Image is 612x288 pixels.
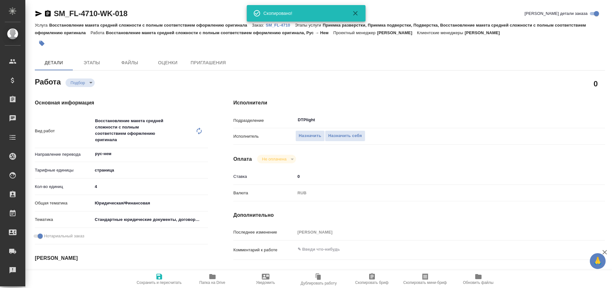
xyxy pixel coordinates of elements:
[292,270,345,288] button: Дублировать работу
[44,233,84,239] span: Нотариальный заказ
[295,268,574,279] textarea: /Clients/FL_SM/Orders/SM_FL-4710/DTP/SM_FL-4710-WK-018
[35,200,92,206] p: Общая тематика
[417,30,465,35] p: Клиентские менеджеры
[44,10,52,17] button: Скопировать ссылку
[106,30,333,35] p: Восстановление макета средней сложности с полным соответствием оформлению оригинала, Рус → Нем
[35,99,208,107] h4: Основная информация
[35,128,92,134] p: Вид работ
[91,30,106,35] p: Работа
[403,280,447,285] span: Скопировать мини-бриф
[377,30,417,35] p: [PERSON_NAME]
[35,10,42,17] button: Скопировать ссылку для ЯМессенджера
[266,23,295,28] p: SM_FL-4710
[257,155,296,163] div: Подбор
[399,270,452,288] button: Скопировать мини-бриф
[233,211,605,219] h4: Дополнительно
[571,119,572,121] button: Open
[92,198,208,209] div: Юридическая/Финансовая
[295,188,574,198] div: RUB
[77,59,107,67] span: Этапы
[263,10,343,16] div: Скопировано!
[299,132,321,140] span: Назначить
[35,254,208,262] h4: [PERSON_NAME]
[295,130,325,141] button: Назначить
[252,23,266,28] p: Заказ:
[35,23,49,28] p: Услуга
[233,155,252,163] h4: Оплата
[35,216,92,223] p: Тематика
[137,280,182,285] span: Сохранить и пересчитать
[35,36,49,50] button: Добавить тэг
[35,184,92,190] p: Кол-во единиц
[592,254,603,268] span: 🙏
[54,9,128,18] a: SM_FL-4710-WK-018
[92,214,208,225] div: Стандартные юридические документы, договоры, уставы
[35,167,92,173] p: Тарифные единицы
[260,156,288,162] button: Не оплачена
[233,133,295,140] p: Исполнитель
[191,59,226,67] span: Приглашения
[115,59,145,67] span: Файлы
[35,76,61,87] h2: Работа
[345,270,399,288] button: Скопировать бриф
[153,59,183,67] span: Оценки
[266,22,295,28] a: SM_FL-4710
[328,132,362,140] span: Назначить себя
[325,130,365,141] button: Назначить себя
[233,99,605,107] h4: Исполнители
[452,270,505,288] button: Обновить файлы
[49,23,252,28] p: Восстановление макета средней сложности с полным соответствием оформлению оригинала
[295,23,323,28] p: Этапы услуги
[295,228,574,237] input: Пустое поле
[301,281,337,285] span: Дублировать работу
[35,151,92,158] p: Направление перевода
[463,280,494,285] span: Обновить файлы
[239,270,292,288] button: Уведомить
[66,78,95,87] div: Подбор
[590,253,606,269] button: 🙏
[233,247,295,253] p: Комментарий к работе
[233,173,295,180] p: Ставка
[92,165,208,176] div: страница
[69,80,87,85] button: Подбор
[233,229,295,235] p: Последнее изменение
[199,280,225,285] span: Папка на Drive
[525,10,588,17] span: [PERSON_NAME] детали заказа
[39,59,69,67] span: Детали
[348,9,363,17] button: Закрыть
[295,172,574,181] input: ✎ Введи что-нибудь
[465,30,505,35] p: [PERSON_NAME]
[205,153,206,154] button: Open
[355,280,388,285] span: Скопировать бриф
[186,270,239,288] button: Папка на Drive
[233,117,295,124] p: Подразделение
[233,190,295,196] p: Валюта
[256,280,275,285] span: Уведомить
[92,182,208,191] input: ✎ Введи что-нибудь
[333,30,377,35] p: Проектный менеджер
[594,78,598,89] h2: 0
[133,270,186,288] button: Сохранить и пересчитать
